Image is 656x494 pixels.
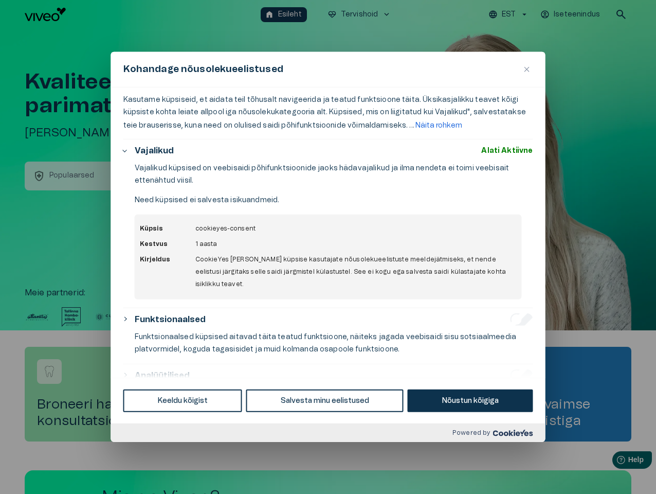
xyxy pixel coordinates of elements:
img: Cookieyes logo [493,430,533,436]
div: Kirjeldus [140,253,191,290]
span: Kohandage nõusolekueelistused [123,63,283,76]
button: Sulge [521,63,533,76]
button: Keeldu kõigist [123,390,242,412]
button: Nõustun kõigiga [408,390,533,412]
img: Close [524,67,530,72]
button: Vajalikud [135,145,174,157]
div: Kohandage nõusolekueelistused [111,52,545,442]
p: Need küpsised ei salvesta isikuandmeid. [135,194,533,206]
button: Funktsionaalsed [135,313,206,326]
div: 1 aasta [195,238,517,250]
input: Luba Funktsionaalsed [511,313,533,326]
div: cookieyes-consent [195,222,517,235]
div: Küpsis [140,222,191,235]
p: Kasutame küpsiseid, et aidata teil tõhusalt navigeerida ja teatud funktsioone täita. Üksikasjalik... [123,94,533,133]
div: Kestvus [140,238,191,250]
span: Alati Aktiivne [481,145,533,157]
button: Näita rohkem [414,118,463,133]
span: Help [52,8,68,16]
p: Vajalikud küpsised on veebisaidi põhifunktsioonide jaoks hädavajalikud ja ilma nendeta ei toimi v... [135,162,533,187]
div: CookieYes [PERSON_NAME] küpsise kasutajate nõusolekueelistuste meeldejätmiseks, et nende eelistus... [195,253,517,290]
div: Powered by [111,424,545,442]
button: Salvesta minu eelistused [246,390,404,412]
p: Funktsionaalsed küpsised aitavad täita teatud funktsioone, näiteks jagada veebisaidi sisu sotsiaa... [135,331,533,356]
